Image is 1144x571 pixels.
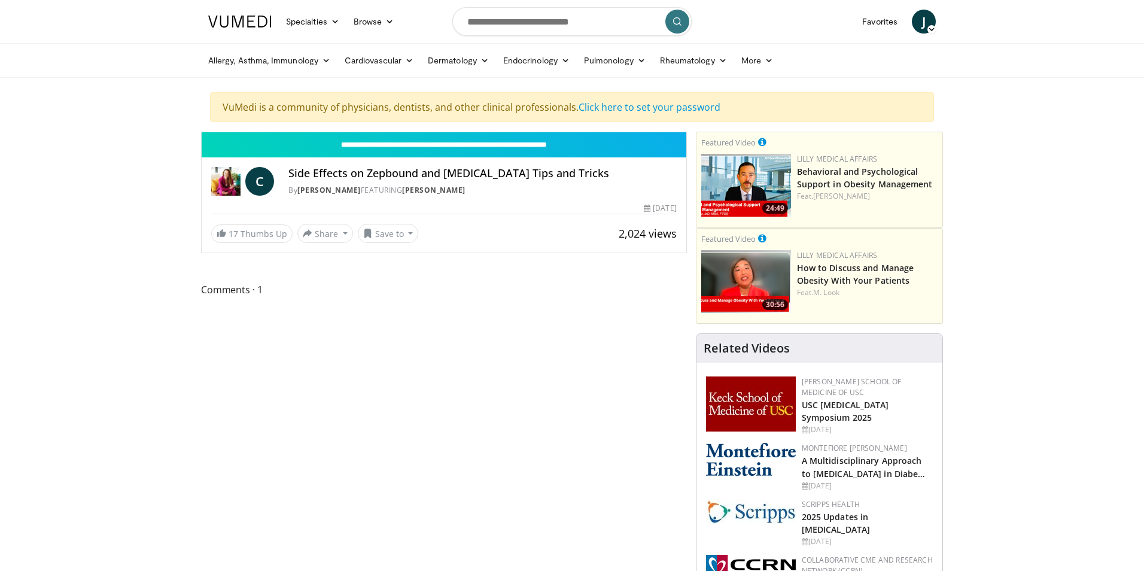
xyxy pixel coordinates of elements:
h4: Side Effects on Zepbound and [MEDICAL_DATA] Tips and Tricks [288,167,676,180]
span: 2,024 views [619,226,677,241]
a: C [245,167,274,196]
span: 17 [229,228,238,239]
div: Feat. [797,191,938,202]
a: Specialties [279,10,346,34]
a: [PERSON_NAME] [813,191,870,201]
button: Save to [358,224,419,243]
small: Featured Video [701,233,756,244]
a: [PERSON_NAME] [402,185,465,195]
a: Endocrinology [496,48,577,72]
img: c98a6a29-1ea0-4bd5-8cf5-4d1e188984a7.png.150x105_q85_crop-smart_upscale.png [701,250,791,313]
a: [PERSON_NAME] [297,185,361,195]
a: Scripps Health [802,499,860,509]
a: 30:56 [701,250,791,313]
img: 7b941f1f-d101-407a-8bfa-07bd47db01ba.png.150x105_q85_autocrop_double_scale_upscale_version-0.2.jpg [706,376,796,432]
a: M. Look [813,287,839,297]
div: [DATE] [802,481,933,491]
img: Dr. Carolynn Francavilla [211,167,241,196]
a: Montefiore [PERSON_NAME] [802,443,907,453]
a: Behavioral and Psychological Support in Obesity Management [797,166,933,190]
a: Browse [346,10,401,34]
span: Comments 1 [201,282,687,297]
small: Featured Video [701,137,756,148]
a: Favorites [855,10,905,34]
input: Search topics, interventions [452,7,692,36]
h4: Related Videos [704,341,790,356]
a: [PERSON_NAME] School of Medicine of USC [802,376,902,397]
a: Cardiovascular [337,48,421,72]
img: c9f2b0b7-b02a-4276-a72a-b0cbb4230bc1.jpg.150x105_q85_autocrop_double_scale_upscale_version-0.2.jpg [706,499,796,524]
img: VuMedi Logo [208,16,272,28]
a: Rheumatology [653,48,734,72]
a: 2025 Updates in [MEDICAL_DATA] [802,511,870,535]
div: [DATE] [644,203,676,214]
a: USC [MEDICAL_DATA] Symposium 2025 [802,399,889,423]
img: b0142b4c-93a1-4b58-8f91-5265c282693c.png.150x105_q85_autocrop_double_scale_upscale_version-0.2.png [706,443,796,476]
a: 17 Thumbs Up [211,224,293,243]
span: 30:56 [762,299,788,310]
img: ba3304f6-7838-4e41-9c0f-2e31ebde6754.png.150x105_q85_crop-smart_upscale.png [701,154,791,217]
a: Dermatology [421,48,496,72]
div: [DATE] [802,536,933,547]
a: J [912,10,936,34]
a: Lilly Medical Affairs [797,154,878,164]
button: Share [297,224,353,243]
a: Lilly Medical Affairs [797,250,878,260]
div: VuMedi is a community of physicians, dentists, and other clinical professionals. [210,92,934,122]
a: A Multidisciplinary Approach to [MEDICAL_DATA] in Diabe… [802,455,926,479]
div: By FEATURING [288,185,676,196]
a: Click here to set your password [579,101,720,114]
a: Pulmonology [577,48,653,72]
a: More [734,48,780,72]
a: 24:49 [701,154,791,217]
div: Feat. [797,287,938,298]
div: [DATE] [802,424,933,435]
a: How to Discuss and Manage Obesity With Your Patients [797,262,914,286]
span: 24:49 [762,203,788,214]
a: Allergy, Asthma, Immunology [201,48,337,72]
